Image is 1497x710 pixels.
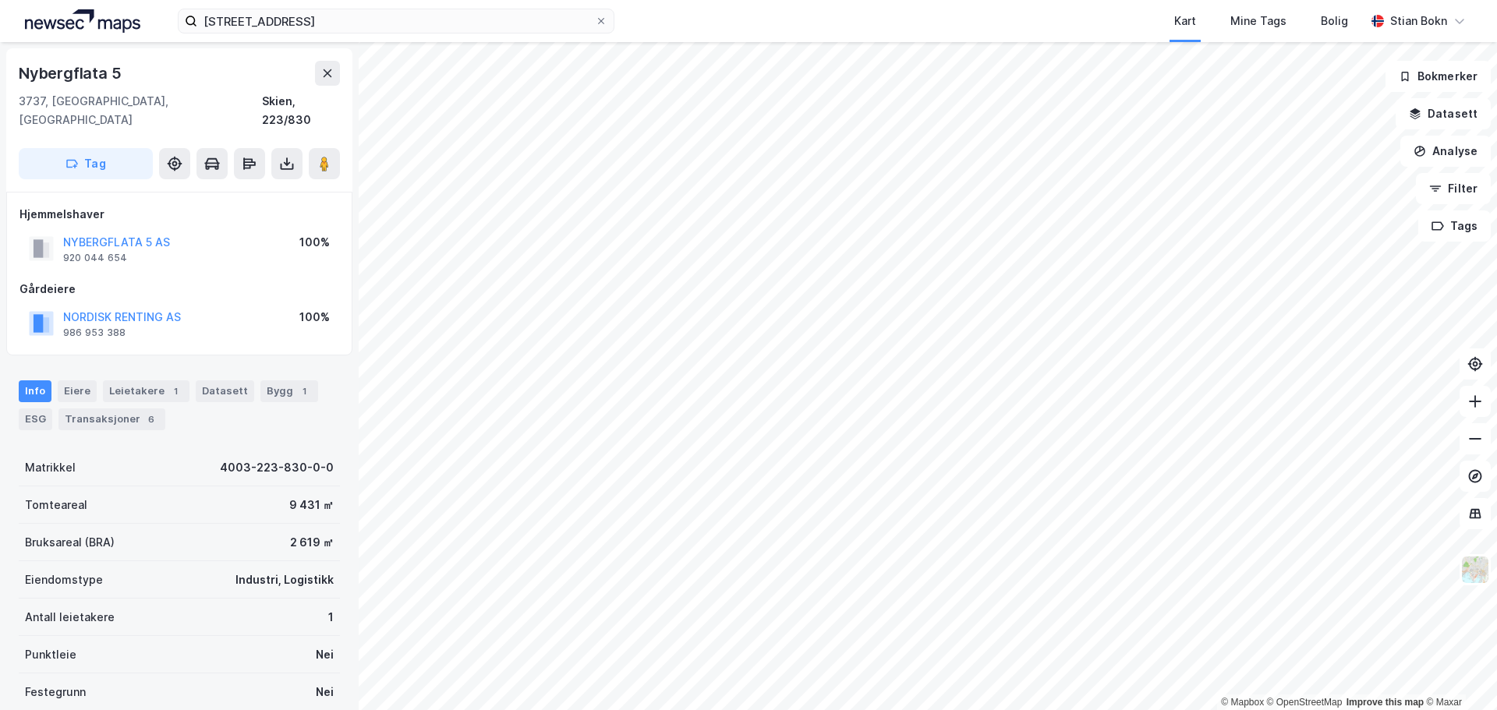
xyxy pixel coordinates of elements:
[25,683,86,701] div: Festegrunn
[260,380,318,402] div: Bygg
[25,645,76,664] div: Punktleie
[1221,697,1264,708] a: Mapbox
[1396,98,1491,129] button: Datasett
[1416,173,1491,204] button: Filter
[1419,635,1497,710] iframe: Chat Widget
[19,61,124,86] div: Nybergflata 5
[328,608,334,627] div: 1
[1390,12,1447,30] div: Stian Bokn
[19,380,51,402] div: Info
[25,9,140,33] img: logo.a4113a55bc3d86da70a041830d287a7e.svg
[25,570,103,589] div: Eiendomstype
[1418,210,1491,242] button: Tags
[1400,136,1491,167] button: Analyse
[25,496,87,514] div: Tomteareal
[19,148,153,179] button: Tag
[289,496,334,514] div: 9 431 ㎡
[299,308,330,327] div: 100%
[58,408,165,430] div: Transaksjoner
[168,383,183,399] div: 1
[25,608,115,627] div: Antall leietakere
[19,92,262,129] div: 3737, [GEOGRAPHIC_DATA], [GEOGRAPHIC_DATA]
[1174,12,1196,30] div: Kart
[197,9,595,33] input: Søk på adresse, matrikkel, gårdeiere, leietakere eller personer
[1386,61,1491,92] button: Bokmerker
[19,280,339,298] div: Gårdeiere
[63,327,126,339] div: 986 953 388
[316,683,334,701] div: Nei
[1230,12,1286,30] div: Mine Tags
[25,458,76,477] div: Matrikkel
[63,252,127,264] div: 920 044 654
[143,412,159,427] div: 6
[1321,12,1348,30] div: Bolig
[25,533,115,552] div: Bruksareal (BRA)
[1460,555,1490,585] img: Z
[296,383,312,399] div: 1
[316,645,334,664] div: Nei
[262,92,340,129] div: Skien, 223/830
[299,233,330,252] div: 100%
[220,458,334,477] div: 4003-223-830-0-0
[1267,697,1343,708] a: OpenStreetMap
[1347,697,1424,708] a: Improve this map
[235,570,334,589] div: Industri, Logistikk
[196,380,254,402] div: Datasett
[19,408,52,430] div: ESG
[58,380,97,402] div: Eiere
[19,205,339,224] div: Hjemmelshaver
[1419,635,1497,710] div: Kontrollprogram for chat
[103,380,189,402] div: Leietakere
[290,533,334,552] div: 2 619 ㎡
